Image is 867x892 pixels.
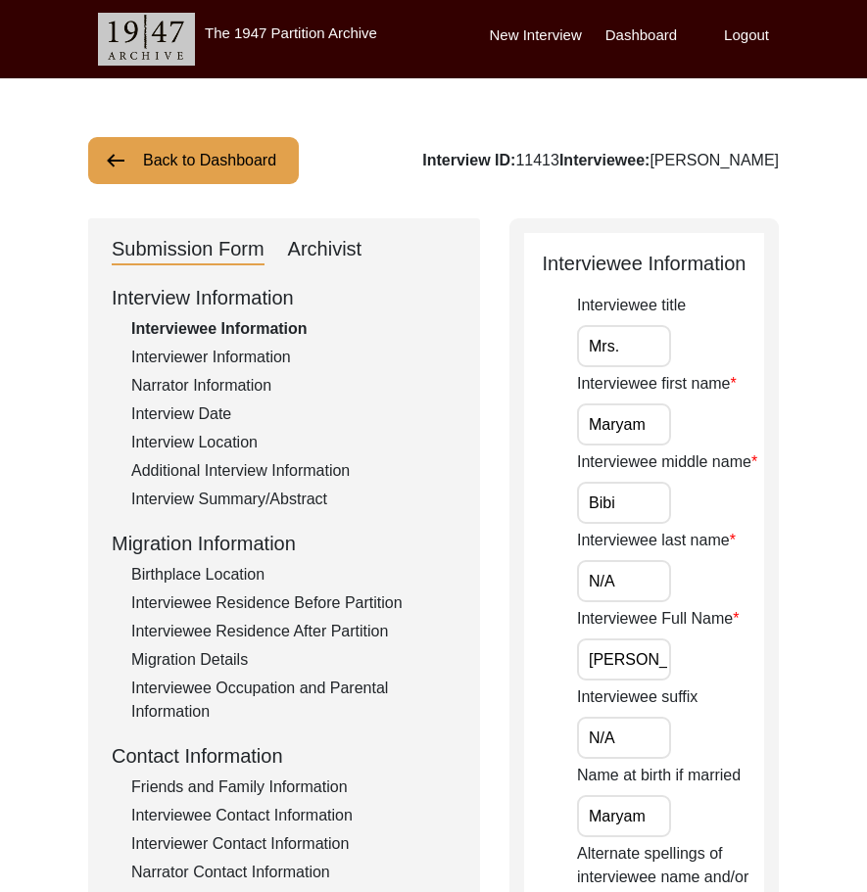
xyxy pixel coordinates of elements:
[131,402,457,426] div: Interview Date
[577,372,737,396] label: Interviewee first name
[577,529,736,552] label: Interviewee last name
[88,137,299,184] button: Back to Dashboard
[605,24,677,47] label: Dashboard
[131,488,457,511] div: Interview Summary/Abstract
[112,741,457,771] div: Contact Information
[131,804,457,827] div: Interviewee Contact Information
[131,775,457,799] div: Friends and Family Information
[131,591,457,615] div: Interviewee Residence Before Partition
[131,563,457,587] div: Birthplace Location
[131,459,457,483] div: Additional Interview Information
[131,620,457,643] div: Interviewee Residence After Partition
[131,317,457,341] div: Interviewee Information
[205,24,377,41] label: The 1947 Partition Archive
[131,832,457,856] div: Interviewer Contact Information
[577,685,698,709] label: Interviewee suffix
[577,764,741,787] label: Name at birth if married
[131,346,457,369] div: Interviewer Information
[577,450,757,474] label: Interviewee middle name
[724,24,769,47] label: Logout
[112,529,457,558] div: Migration Information
[131,677,457,724] div: Interviewee Occupation and Parental Information
[577,294,686,317] label: Interviewee title
[112,283,457,312] div: Interview Information
[490,24,582,47] label: New Interview
[112,234,265,265] div: Submission Form
[98,13,195,66] img: header-logo.png
[422,149,779,172] div: 11413 [PERSON_NAME]
[577,607,739,631] label: Interviewee Full Name
[131,431,457,454] div: Interview Location
[131,374,457,398] div: Narrator Information
[559,152,650,168] b: Interviewee:
[422,152,515,168] b: Interview ID:
[104,149,127,172] img: arrow-left.png
[131,648,457,672] div: Migration Details
[131,861,457,884] div: Narrator Contact Information
[524,249,764,278] div: Interviewee Information
[288,234,362,265] div: Archivist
